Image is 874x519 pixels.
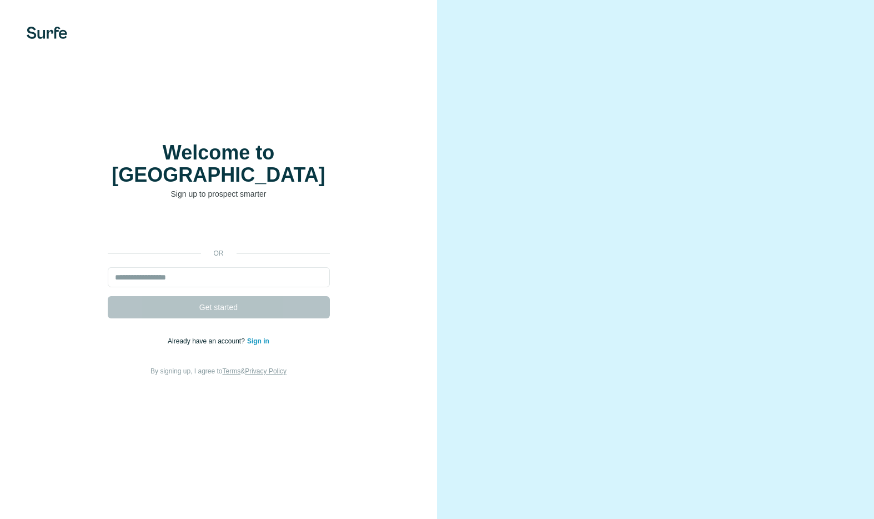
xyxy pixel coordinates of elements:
[168,337,247,345] span: Already have an account?
[201,248,237,258] p: or
[150,367,287,375] span: By signing up, I agree to &
[102,216,335,241] iframe: Schaltfläche „Über Google anmelden“
[108,142,330,186] h1: Welcome to [GEOGRAPHIC_DATA]
[223,367,241,375] a: Terms
[245,367,287,375] a: Privacy Policy
[108,188,330,199] p: Sign up to prospect smarter
[27,27,67,39] img: Surfe's logo
[247,337,269,345] a: Sign in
